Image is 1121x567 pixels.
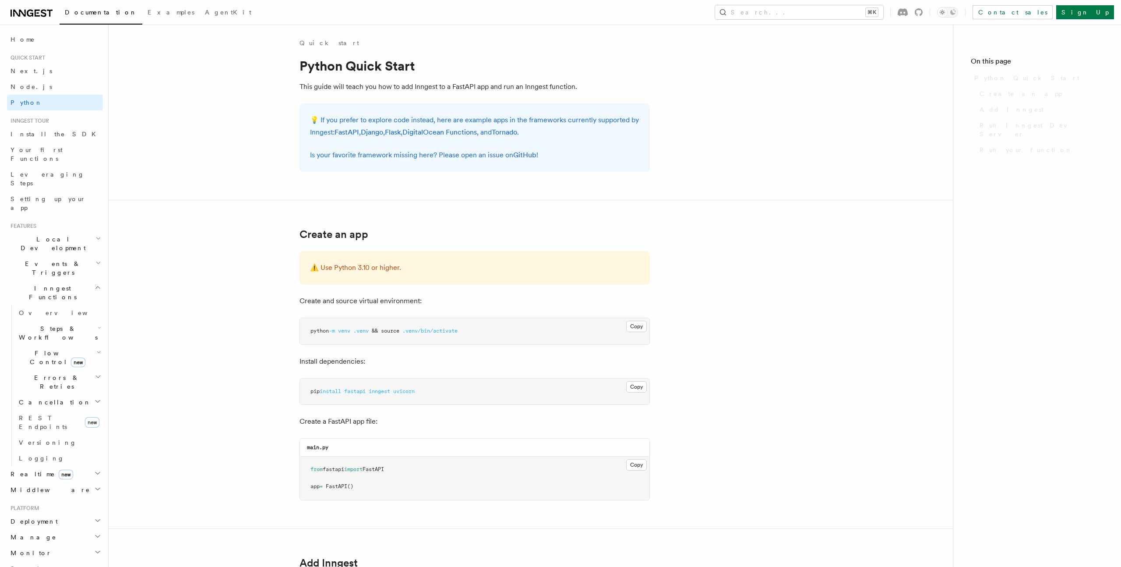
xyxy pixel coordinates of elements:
[307,444,328,450] code: main.py
[19,455,64,462] span: Logging
[513,151,536,159] a: GitHub
[402,328,458,334] span: .venv/bin/activate
[11,83,52,90] span: Node.js
[7,63,103,79] a: Next.js
[1056,5,1114,19] a: Sign Up
[976,142,1103,158] a: Run your function
[310,114,639,138] p: 💡 If you prefer to explore code instead, here are example apps in the frameworks currently suppor...
[715,5,883,19] button: Search...⌘K
[300,355,650,368] p: Install dependencies:
[7,79,103,95] a: Node.js
[974,74,1079,82] span: Python Quick Start
[7,482,103,498] button: Middleware
[15,373,95,391] span: Errors & Retries
[15,450,103,466] a: Logging
[300,81,650,93] p: This guide will teach you how to add Inngest to a FastAPI app and run an Inngest function.
[492,128,517,136] a: Tornado
[937,7,958,18] button: Toggle dark mode
[7,280,103,305] button: Inngest Functions
[372,328,378,334] span: &&
[7,259,95,277] span: Events & Triggers
[973,5,1053,19] a: Contact sales
[15,305,103,321] a: Overview
[85,417,99,428] span: new
[60,3,142,25] a: Documentation
[310,328,329,334] span: python
[369,388,390,394] span: inngest
[353,328,369,334] span: .venv
[310,149,639,161] p: Is your favorite framework missing here? Please open an issue on !
[7,466,103,482] button: Realtimenew
[19,439,77,446] span: Versioning
[310,388,320,394] span: pip
[300,295,650,307] p: Create and source virtual environment:
[7,223,36,230] span: Features
[7,256,103,280] button: Events & Triggers
[15,394,103,410] button: Cancellation
[402,128,477,136] a: DigitalOcean Functions
[300,58,650,74] h1: Python Quick Start
[971,70,1103,86] a: Python Quick Start
[381,328,399,334] span: source
[15,435,103,450] a: Versioning
[980,105,1043,114] span: Add Inngest
[7,32,103,47] a: Home
[980,89,1062,98] span: Create an app
[11,195,86,211] span: Setting up your app
[59,470,73,479] span: new
[19,309,109,316] span: Overview
[363,466,384,472] span: FastAPI
[320,388,341,394] span: install
[626,321,647,332] button: Copy
[7,533,56,542] span: Manage
[980,121,1103,138] span: Run Inngest Dev Server
[361,128,383,136] a: Django
[347,483,353,489] span: ()
[344,466,363,472] span: import
[71,358,85,367] span: new
[310,262,639,274] p: ⚠️ Use Python 3.10 or higher.
[11,131,101,138] span: Install the SDK
[7,305,103,466] div: Inngest Functions
[338,328,350,334] span: venv
[320,483,323,489] span: =
[300,39,359,47] a: Quick start
[7,191,103,216] a: Setting up your app
[7,514,103,529] button: Deployment
[15,324,98,342] span: Steps & Workflows
[326,483,347,489] span: FastAPI
[976,86,1103,102] a: Create an app
[65,9,137,16] span: Documentation
[344,388,366,394] span: fastapi
[142,3,200,24] a: Examples
[329,328,335,334] span: -m
[11,99,42,106] span: Python
[7,235,95,252] span: Local Development
[15,345,103,370] button: Flow Controlnew
[11,35,35,44] span: Home
[7,470,73,478] span: Realtime
[300,228,368,241] a: Create an app
[335,128,359,136] a: FastAPI
[205,9,251,16] span: AgentKit
[300,415,650,428] p: Create a FastAPI app file:
[310,483,320,489] span: app
[976,117,1103,142] a: Run Inngest Dev Server
[626,459,647,471] button: Copy
[15,410,103,435] a: REST Endpointsnew
[626,381,647,393] button: Copy
[7,529,103,545] button: Manage
[15,349,96,366] span: Flow Control
[15,321,103,345] button: Steps & Workflows
[980,145,1072,154] span: Run your function
[7,117,49,124] span: Inngest tour
[971,56,1103,70] h4: On this page
[15,398,91,407] span: Cancellation
[7,95,103,110] a: Python
[393,388,415,394] span: uvicorn
[7,142,103,167] a: Your first Functions
[385,128,401,136] a: Flask
[7,485,90,494] span: Middleware
[7,167,103,191] a: Leveraging Steps
[7,505,39,512] span: Platform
